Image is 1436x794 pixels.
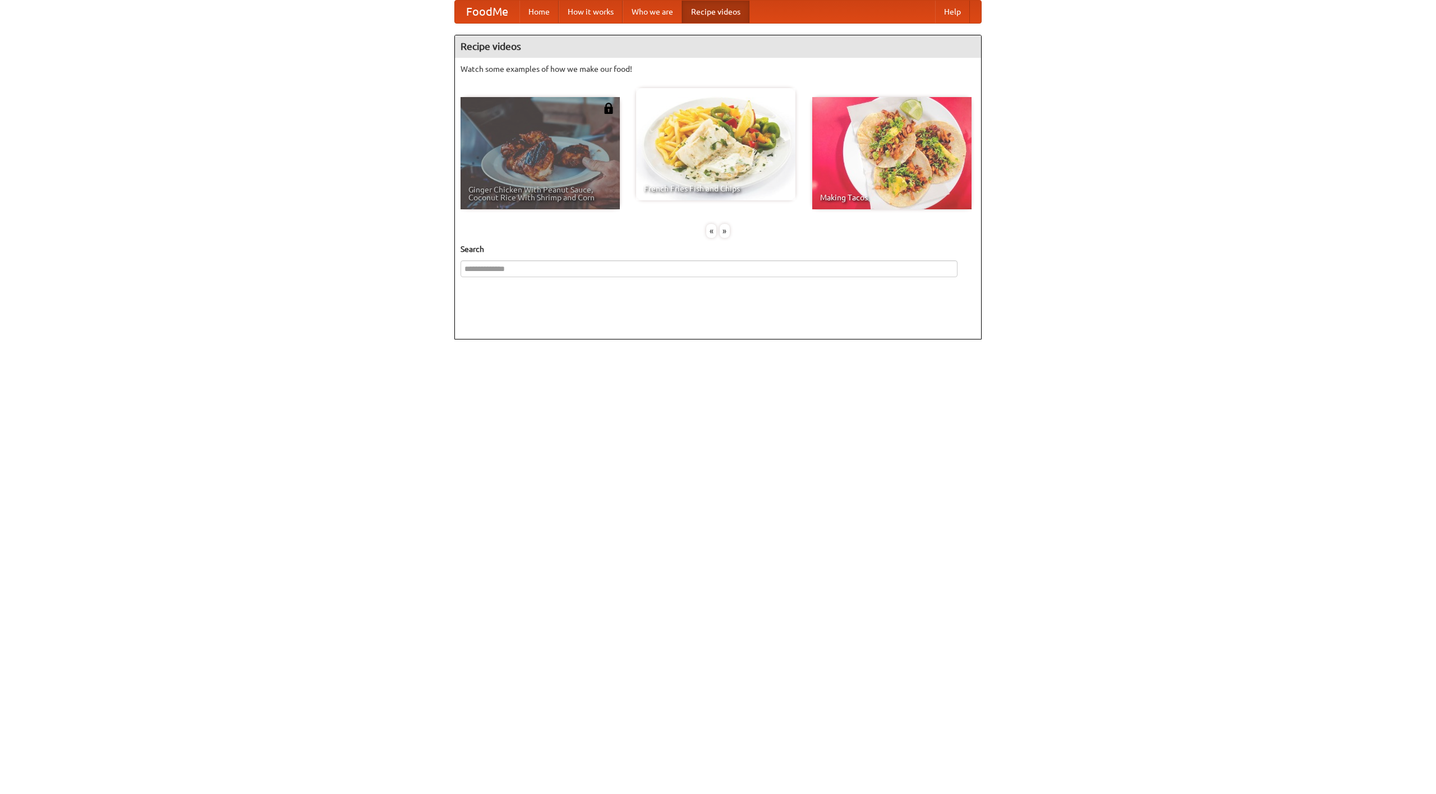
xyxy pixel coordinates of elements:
span: French Fries Fish and Chips [644,185,788,192]
a: Making Tacos [812,97,972,209]
a: French Fries Fish and Chips [636,88,795,200]
a: Recipe videos [682,1,749,23]
img: 483408.png [603,103,614,114]
a: Who we are [623,1,682,23]
h4: Recipe videos [455,35,981,58]
h5: Search [461,244,975,255]
span: Making Tacos [820,194,964,201]
div: » [720,224,730,238]
p: Watch some examples of how we make our food! [461,63,975,75]
a: Home [519,1,559,23]
a: Help [935,1,970,23]
div: « [706,224,716,238]
a: FoodMe [455,1,519,23]
a: How it works [559,1,623,23]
